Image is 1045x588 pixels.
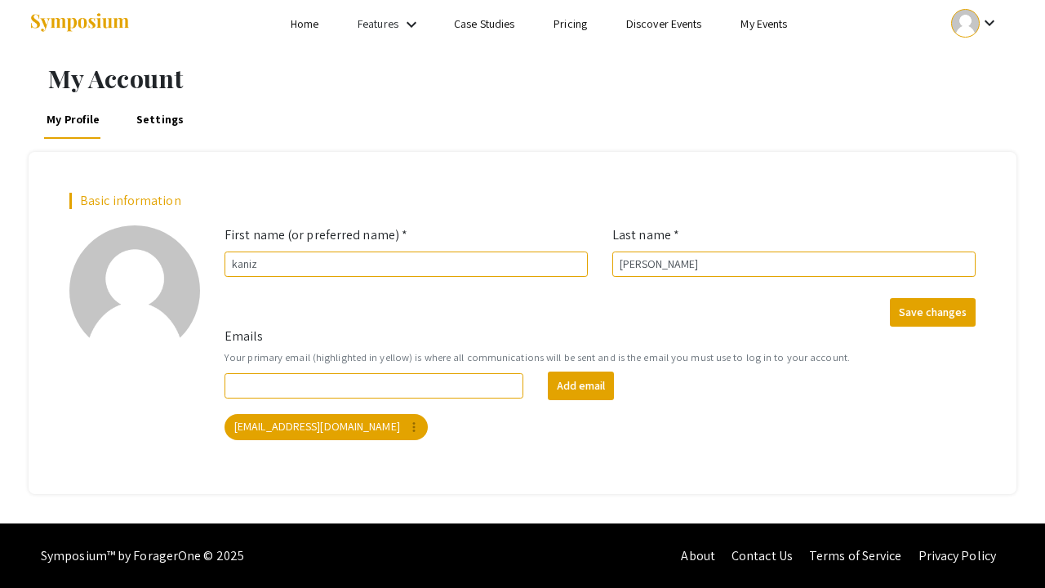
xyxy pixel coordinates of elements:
[69,193,976,208] h2: Basic information
[554,16,587,31] a: Pricing
[890,298,976,327] button: Save changes
[548,372,614,400] button: Add email
[626,16,702,31] a: Discover Events
[402,15,421,34] mat-icon: Expand Features list
[48,64,1016,93] h1: My Account
[612,225,679,245] label: Last name *
[225,411,976,443] mat-chip-list: Your emails
[740,16,787,31] a: My Events
[407,420,421,434] mat-icon: more_vert
[44,100,102,139] a: My Profile
[12,514,69,576] iframe: Chat
[681,547,715,564] a: About
[980,13,999,33] mat-icon: Expand account dropdown
[291,16,318,31] a: Home
[225,225,407,245] label: First name (or preferred name) *
[454,16,514,31] a: Case Studies
[225,350,976,365] small: Your primary email (highlighted in yellow) is where all communications will be sent and is the em...
[221,411,431,443] app-email-chip: Your primary email
[358,16,398,31] a: Features
[731,547,793,564] a: Contact Us
[134,100,186,139] a: Settings
[809,547,902,564] a: Terms of Service
[934,5,1016,42] button: Expand account dropdown
[29,12,131,34] img: Symposium by ForagerOne
[225,327,264,346] label: Emails
[918,547,996,564] a: Privacy Policy
[225,414,428,440] mat-chip: [EMAIL_ADDRESS][DOMAIN_NAME]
